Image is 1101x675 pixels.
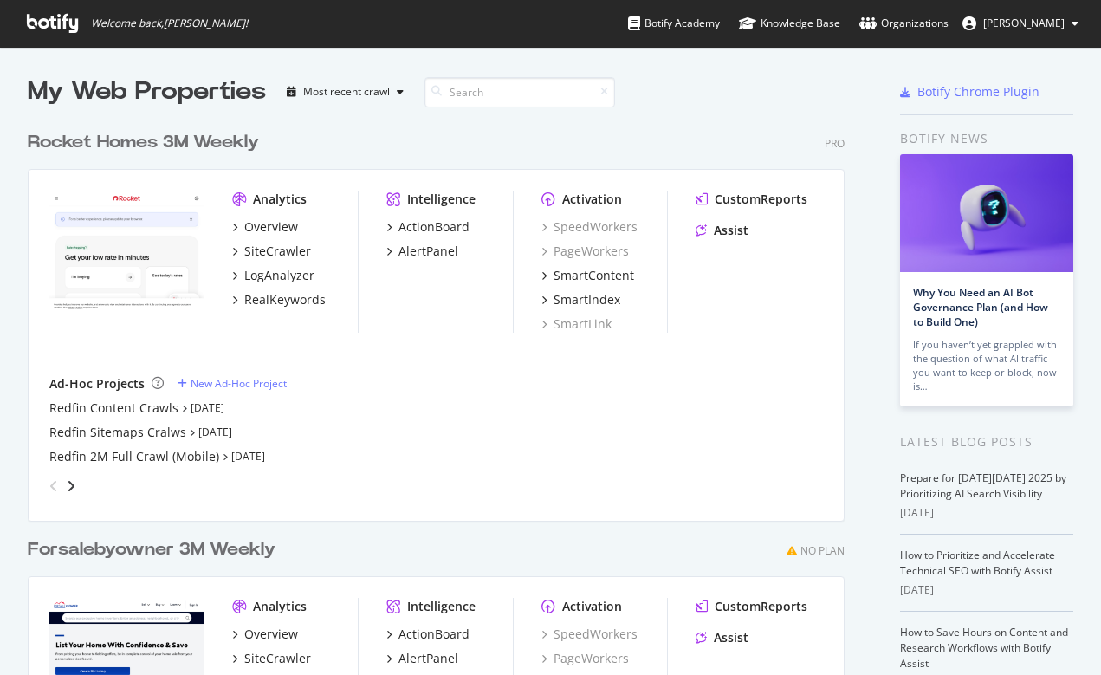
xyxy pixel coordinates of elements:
[541,291,620,308] a: SmartIndex
[49,424,186,441] a: Redfin Sitemaps Cralws
[244,218,298,236] div: Overview
[554,267,634,284] div: SmartContent
[541,650,629,667] a: PageWorkers
[714,222,748,239] div: Assist
[398,626,470,643] div: ActionBoard
[398,218,470,236] div: ActionBoard
[386,243,458,260] a: AlertPanel
[253,191,307,208] div: Analytics
[191,400,224,415] a: [DATE]
[398,650,458,667] div: AlertPanel
[244,243,311,260] div: SiteCrawler
[983,16,1065,30] span: Norma Moras
[696,629,748,646] a: Assist
[900,625,1068,671] a: How to Save Hours on Content and Research Workflows with Botify Assist
[232,650,311,667] a: SiteCrawler
[715,191,807,208] div: CustomReports
[825,136,845,151] div: Pro
[900,154,1073,272] img: Why You Need an AI Bot Governance Plan (and How to Build One)
[859,15,949,32] div: Organizations
[696,598,807,615] a: CustomReports
[191,376,287,391] div: New Ad-Hoc Project
[244,291,326,308] div: RealKeywords
[28,75,266,109] div: My Web Properties
[28,130,266,155] a: Rocket Homes 3M Weekly
[900,129,1073,148] div: Botify news
[386,218,470,236] a: ActionBoard
[28,537,275,562] div: Forsalebyowner 3M Weekly
[232,267,314,284] a: LogAnalyzer
[232,243,311,260] a: SiteCrawler
[913,285,1048,329] a: Why You Need an AI Bot Governance Plan (and How to Build One)
[49,399,178,417] a: Redfin Content Crawls
[65,477,77,495] div: angle-right
[696,222,748,239] a: Assist
[49,191,204,315] img: www.rocket.com
[386,626,470,643] a: ActionBoard
[541,218,638,236] a: SpeedWorkers
[739,15,840,32] div: Knowledge Base
[949,10,1092,37] button: [PERSON_NAME]
[91,16,248,30] span: Welcome back, [PERSON_NAME] !
[715,598,807,615] div: CustomReports
[554,291,620,308] div: SmartIndex
[900,432,1073,451] div: Latest Blog Posts
[253,598,307,615] div: Analytics
[303,87,390,97] div: Most recent crawl
[917,83,1039,101] div: Botify Chrome Plugin
[541,315,612,333] a: SmartLink
[900,548,1055,578] a: How to Prioritize and Accelerate Technical SEO with Botify Assist
[541,267,634,284] a: SmartContent
[900,582,1073,598] div: [DATE]
[28,537,282,562] a: Forsalebyowner 3M Weekly
[800,543,845,558] div: No Plan
[244,267,314,284] div: LogAnalyzer
[244,650,311,667] div: SiteCrawler
[232,626,298,643] a: Overview
[232,218,298,236] a: Overview
[562,191,622,208] div: Activation
[398,243,458,260] div: AlertPanel
[424,77,615,107] input: Search
[198,425,232,439] a: [DATE]
[541,626,638,643] a: SpeedWorkers
[386,650,458,667] a: AlertPanel
[407,191,476,208] div: Intelligence
[280,78,411,106] button: Most recent crawl
[232,291,326,308] a: RealKeywords
[178,376,287,391] a: New Ad-Hoc Project
[562,598,622,615] div: Activation
[407,598,476,615] div: Intelligence
[900,505,1073,521] div: [DATE]
[231,449,265,464] a: [DATE]
[49,448,219,465] a: Redfin 2M Full Crawl (Mobile)
[900,83,1039,101] a: Botify Chrome Plugin
[628,15,720,32] div: Botify Academy
[541,243,629,260] a: PageWorkers
[244,626,298,643] div: Overview
[913,338,1060,393] div: If you haven’t yet grappled with the question of what AI traffic you want to keep or block, now is…
[49,375,145,393] div: Ad-Hoc Projects
[42,472,65,500] div: angle-left
[714,629,748,646] div: Assist
[28,130,259,155] div: Rocket Homes 3M Weekly
[696,191,807,208] a: CustomReports
[900,471,1066,501] a: Prepare for [DATE][DATE] 2025 by Prioritizing AI Search Visibility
